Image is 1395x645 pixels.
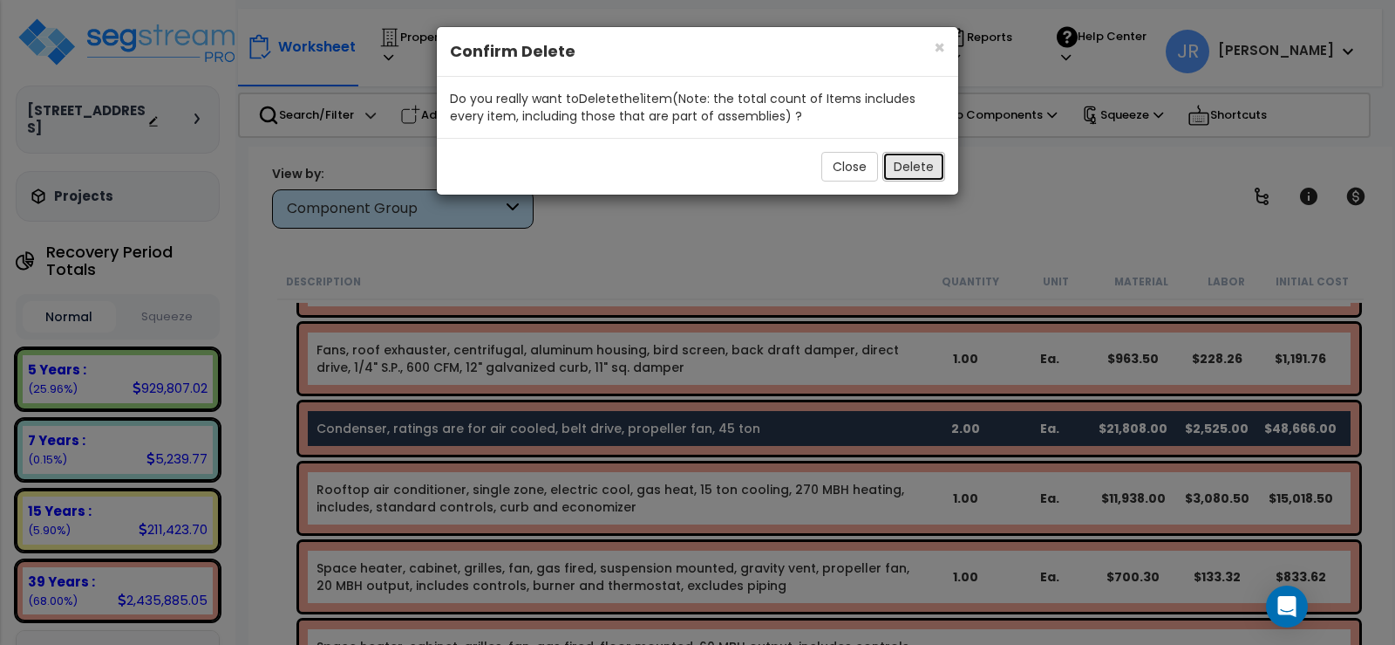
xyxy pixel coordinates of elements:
button: Close [821,152,878,182]
span: × [934,35,945,60]
div: Do you really want to Delete the 1 item (Note: the total count of Items includes every item, incl... [450,90,945,125]
div: Open Intercom Messenger [1266,586,1308,628]
button: Delete [882,152,945,182]
b: Confirm Delete [450,40,575,62]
